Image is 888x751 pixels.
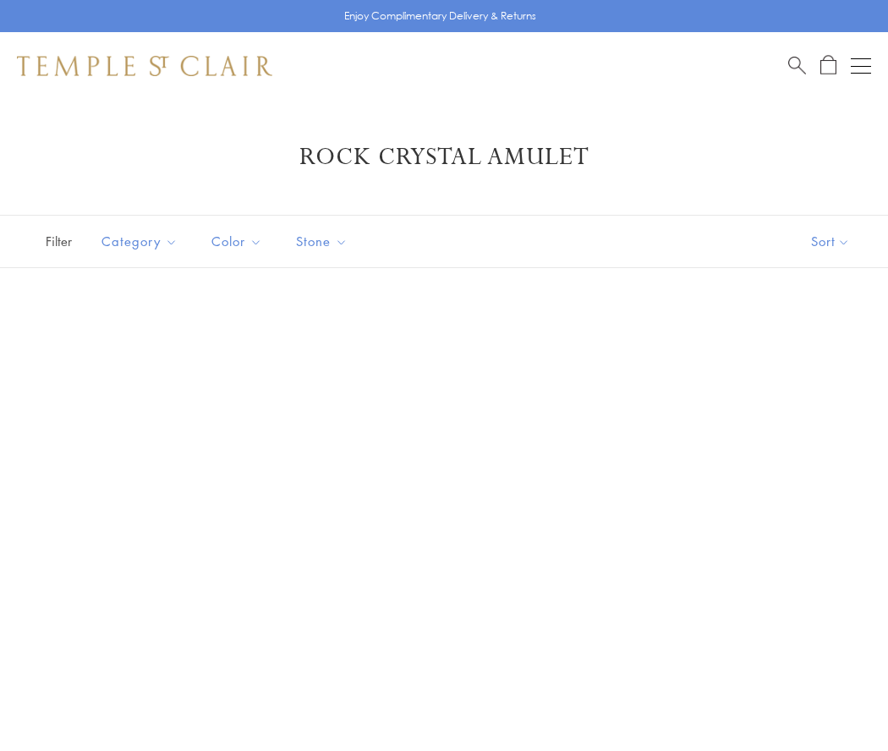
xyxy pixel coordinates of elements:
[788,55,806,76] a: Search
[17,56,272,76] img: Temple St. Clair
[851,56,871,76] button: Open navigation
[199,222,275,260] button: Color
[203,231,275,252] span: Color
[283,222,360,260] button: Stone
[93,231,190,252] span: Category
[42,142,846,173] h1: Rock Crystal Amulet
[89,222,190,260] button: Category
[773,216,888,267] button: Show sort by
[344,8,536,25] p: Enjoy Complimentary Delivery & Returns
[820,55,836,76] a: Open Shopping Bag
[288,231,360,252] span: Stone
